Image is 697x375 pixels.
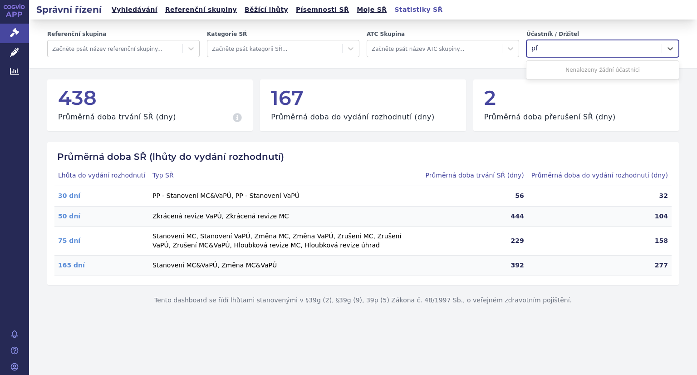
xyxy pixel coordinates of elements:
th: Typ SŘ [149,166,422,186]
th: 444 [422,206,528,227]
a: Moje SŘ [354,4,389,16]
th: PP - Stanovení MC&VaPÚ, PP - Stanovení VaPÚ [149,186,422,207]
th: 32 [528,186,672,207]
th: 104 [528,206,672,227]
div: Začněte psát název ATC skupiny... [372,43,497,54]
a: Běžící lhůty [242,4,291,16]
div: Začněte psát název referenční skupiny... [52,43,178,54]
a: Referenční skupiny [162,4,240,16]
th: 56 [422,186,528,207]
h2: Průměrná doba SŘ (lhůty do vydání rozhodnutí) [54,151,672,162]
label: Kategorie SŘ [207,30,359,38]
label: ATC Skupina [367,30,519,38]
h3: Průměrná doba do vydání rozhodnutí (dny) [271,112,434,122]
th: Stanovení MC, Stanovení VaPÚ, Změna MC, Změna VaPÚ, Zrušení MC, Zrušení VaPÚ, Zrušení MC&VaPÚ, Hl... [149,227,422,256]
th: Průměrná doba do vydání rozhodnutí (dny) [528,166,672,186]
a: Statistiky SŘ [392,4,445,16]
div: 2 [484,87,668,109]
label: Účastník / Držitel [526,30,679,38]
th: 392 [422,256,528,276]
th: 277 [528,256,672,276]
h3: Průměrná doba přerušení SŘ (dny) [484,112,616,122]
th: 30 dní [54,186,149,207]
label: Referenční skupina [47,30,200,38]
h3: Průměrná doba trvání SŘ (dny) [58,112,176,122]
th: 50 dní [54,206,149,227]
div: 167 [271,87,455,109]
th: Zkrácená revize VaPÚ, Zkrácená revize MC [149,206,422,227]
div: Nenalezeny žádní účastníci [526,63,679,78]
a: Vyhledávání [109,4,160,16]
div: 438 [58,87,242,109]
div: Začněte psát kategorii SŘ... [212,43,338,54]
th: 229 [422,227,528,256]
p: Tento dashboard se řídí lhůtami stanovenými v §39g (2), §39g (9), 39p (5) Zákona č. 48/1997 Sb., ... [47,285,679,316]
th: Lhůta do vydání rozhodnutí [54,166,149,186]
th: Průměrná doba trvání SŘ (dny) [422,166,528,186]
th: 75 dní [54,227,149,256]
h2: Správní řízení [29,3,109,16]
th: 165 dní [54,256,149,276]
th: 158 [528,227,672,256]
th: Stanovení MC&VaPÚ, Změna MC&VaPÚ [149,256,422,276]
a: Písemnosti SŘ [293,4,352,16]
